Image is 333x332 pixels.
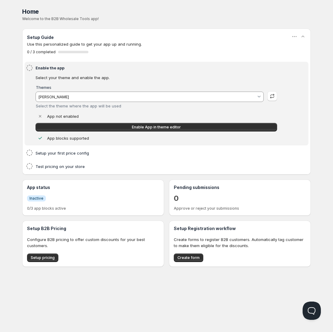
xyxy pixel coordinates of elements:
span: Setup pricing [31,255,55,260]
h4: Setup your first price config [36,150,279,156]
p: 0/3 app blocks active [27,206,159,211]
p: Approve or reject your submissions [174,206,306,211]
span: Enable App in theme editor [132,125,181,130]
button: Setup pricing [27,253,58,262]
h4: Enable the app [36,65,279,71]
h3: Setup Registration workflow [174,225,306,232]
h4: Test pricing on your store [36,163,279,169]
h3: Pending submissions [174,184,306,190]
h3: Setup Guide [27,34,54,40]
p: Select your theme and enable the app. [36,75,277,81]
span: Inactive [29,196,43,201]
button: Create form [174,253,203,262]
p: Configure B2B pricing to offer custom discounts for your best customers. [27,236,159,249]
p: App not enabled [47,113,79,119]
p: App blocks supported [47,135,89,141]
p: Use this personalized guide to get your app up and running. [27,41,306,47]
iframe: Help Scout Beacon - Open [303,302,321,320]
span: Home [22,8,39,15]
p: Welcome to the B2B Wholesale Tools app! [22,16,311,21]
div: Select the theme where the app will be used [36,103,264,108]
label: Themes [36,85,51,90]
h3: App status [27,184,159,190]
span: 0 / 3 completed [27,50,56,54]
h3: Setup B2B Pricing [27,225,159,232]
a: Enable App in theme editor [36,123,277,131]
p: Create forms to register B2B customers. Automatically tag customer to make them eligible for the ... [174,236,306,249]
a: InfoInactive [27,195,46,201]
a: 0 [174,194,179,203]
span: Create form [177,255,200,260]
